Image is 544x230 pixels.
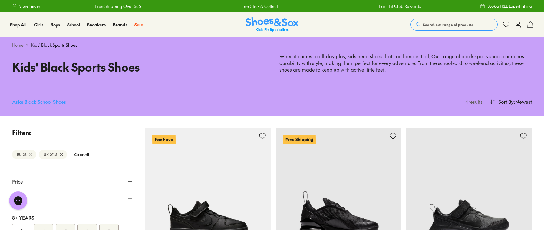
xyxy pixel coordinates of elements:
a: Home [12,42,24,48]
iframe: Gorgias live chat messenger [6,189,30,212]
a: School [67,22,80,28]
a: Shoes & Sox [246,17,299,32]
span: Search our range of products [423,22,473,27]
span: Kids' Black Sports Shoes [31,42,77,48]
a: Book a FREE Expert Fitting [480,1,532,12]
a: Girls [34,22,43,28]
btn: UK 011.5 [39,150,67,159]
p: Fan Fave [152,135,176,144]
span: Book a FREE Expert Fitting [487,3,532,9]
span: : Newest [514,98,532,105]
a: Asics Black School Shoes [12,95,66,108]
button: Sort By:Newest [490,95,532,108]
span: Price [12,178,23,185]
span: Store Finder [19,3,40,9]
p: Filters [12,128,133,138]
h1: Kids' Black Sports Shoes [12,58,265,76]
p: 4 results [463,98,483,105]
p: Free Shipping [283,135,315,144]
a: Shop All [10,22,27,28]
button: Search our range of products [410,19,498,31]
button: Price [12,173,133,190]
a: Free Click & Collect [240,3,278,9]
btn: EU 28 [12,150,36,159]
btn: Clear All [69,149,94,160]
span: Sort By [498,98,514,105]
a: Sale [134,22,143,28]
p: When it comes to all-day play, kids need shoes that can handle it all. Our range of black sports ... [279,53,532,73]
a: Brands [113,22,127,28]
a: Earn Fit Club Rewards [379,3,421,9]
img: SNS_Logo_Responsive.svg [246,17,299,32]
button: Size [12,190,133,207]
a: Store Finder [12,1,40,12]
a: Boys [51,22,60,28]
a: Free Shipping Over $85 [95,3,141,9]
div: > [12,42,532,48]
a: Sneakers [87,22,106,28]
div: 8+ Years [12,214,133,221]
